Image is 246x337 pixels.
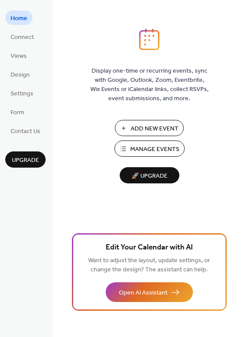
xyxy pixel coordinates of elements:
[90,67,209,103] span: Display one-time or recurring events, sync with Google, Outlook, Zoom, Eventbrite, Wix Events or ...
[11,33,34,42] span: Connect
[115,120,184,136] button: Add New Event
[11,127,40,136] span: Contact Us
[106,242,193,254] span: Edit Your Calendar with AI
[131,124,178,133] span: Add New Event
[12,156,39,165] span: Upgrade
[130,145,179,154] span: Manage Events
[125,170,174,182] span: 🚀 Upgrade
[5,48,32,63] a: Views
[5,67,35,81] a: Design
[106,282,193,302] button: Open AI Assistant
[88,255,210,276] span: Want to adjust the layout, update settings, or change the design? The assistant can help.
[114,140,185,157] button: Manage Events
[5,86,39,100] a: Settings
[120,167,179,183] button: 🚀 Upgrade
[11,70,30,80] span: Design
[5,151,46,168] button: Upgrade
[139,28,159,50] img: logo_icon.svg
[119,288,168,298] span: Open AI Assistant
[5,123,46,138] a: Contact Us
[5,11,32,25] a: Home
[11,52,27,61] span: Views
[5,29,39,44] a: Connect
[11,89,33,98] span: Settings
[11,14,27,23] span: Home
[11,108,24,117] span: Form
[5,105,29,119] a: Form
